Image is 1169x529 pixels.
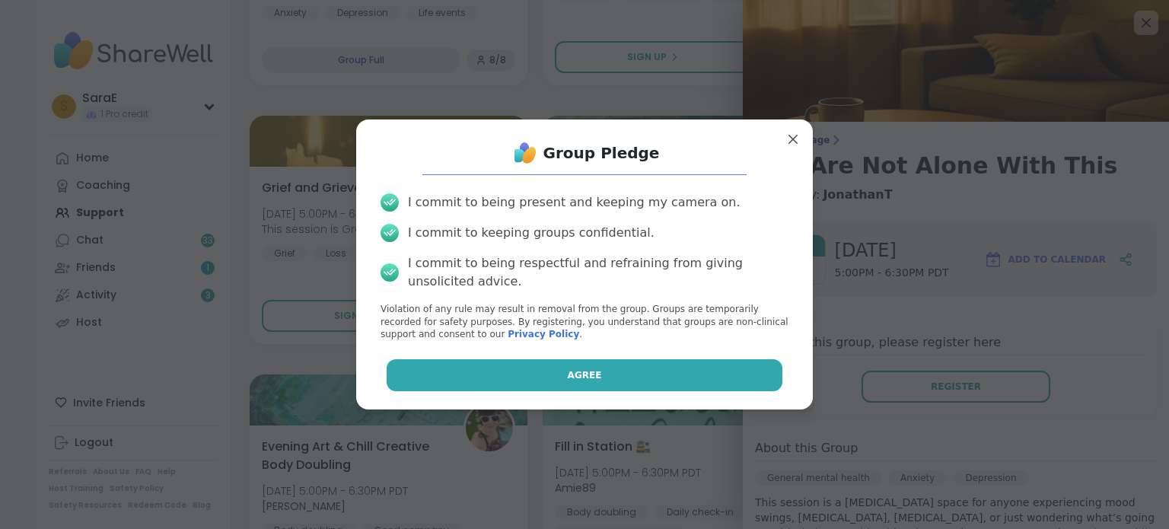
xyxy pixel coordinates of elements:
[408,193,740,212] div: I commit to being present and keeping my camera on.
[408,254,788,291] div: I commit to being respectful and refraining from giving unsolicited advice.
[543,142,660,164] h1: Group Pledge
[408,224,655,242] div: I commit to keeping groups confidential.
[387,359,783,391] button: Agree
[508,329,579,339] a: Privacy Policy
[568,368,602,382] span: Agree
[1143,6,1163,26] div: Close Step
[510,138,540,168] img: ShareWell Logo
[381,303,788,341] p: Violation of any rule may result in removal from the group. Groups are temporarily recorded for s...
